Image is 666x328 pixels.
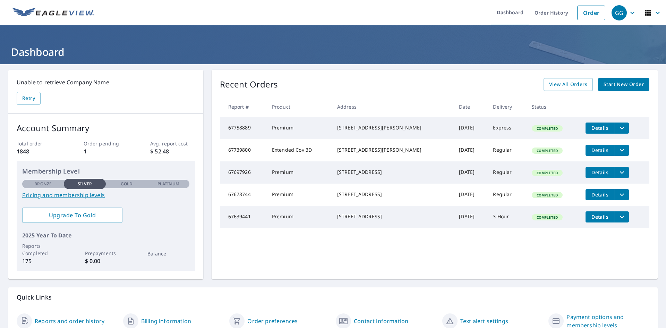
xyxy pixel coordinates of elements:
[532,126,562,131] span: Completed
[354,317,408,325] a: Contact information
[532,148,562,153] span: Completed
[586,145,615,156] button: detailsBtn-67739800
[337,213,448,220] div: [STREET_ADDRESS]
[22,191,189,199] a: Pricing and membership levels
[220,161,266,184] td: 67697926
[337,169,448,176] div: [STREET_ADDRESS]
[615,123,629,134] button: filesDropdownBtn-67758889
[220,96,266,117] th: Report #
[453,184,487,206] td: [DATE]
[590,125,610,131] span: Details
[22,94,35,103] span: Retry
[337,146,448,153] div: [STREET_ADDRESS][PERSON_NAME]
[615,189,629,200] button: filesDropdownBtn-67678744
[487,117,526,139] td: Express
[487,206,526,228] td: 3 Hour
[150,140,195,147] p: Avg. report cost
[266,96,332,117] th: Product
[615,167,629,178] button: filesDropdownBtn-67697926
[35,317,104,325] a: Reports and order history
[17,147,61,155] p: 1848
[453,139,487,161] td: [DATE]
[453,206,487,228] td: [DATE]
[453,161,487,184] td: [DATE]
[28,211,117,219] span: Upgrade To Gold
[586,189,615,200] button: detailsBtn-67678744
[17,122,195,134] p: Account Summary
[590,191,610,198] span: Details
[532,170,562,175] span: Completed
[17,92,41,105] button: Retry
[332,96,453,117] th: Address
[590,213,610,220] span: Details
[526,96,580,117] th: Status
[12,8,94,18] img: EV Logo
[615,211,629,222] button: filesDropdownBtn-67639441
[590,147,610,153] span: Details
[34,181,52,187] p: Bronze
[84,140,128,147] p: Order pending
[337,124,448,131] div: [STREET_ADDRESS][PERSON_NAME]
[22,231,189,239] p: 2025 Year To Date
[220,117,266,139] td: 67758889
[150,147,195,155] p: $ 52.48
[586,211,615,222] button: detailsBtn-67639441
[85,257,127,265] p: $ 0.00
[8,45,658,59] h1: Dashboard
[612,5,627,20] div: GG
[22,242,64,257] p: Reports Completed
[121,181,133,187] p: Gold
[577,6,605,20] a: Order
[604,80,644,89] span: Start New Order
[453,96,487,117] th: Date
[220,78,278,91] p: Recent Orders
[17,293,649,302] p: Quick Links
[17,140,61,147] p: Total order
[532,215,562,220] span: Completed
[598,78,649,91] a: Start New Order
[78,181,92,187] p: Silver
[220,139,266,161] td: 67739800
[590,169,610,176] span: Details
[22,167,189,176] p: Membership Level
[17,78,195,86] p: Unable to retrieve Company Name
[544,78,593,91] a: View All Orders
[487,96,526,117] th: Delivery
[453,117,487,139] td: [DATE]
[266,184,332,206] td: Premium
[266,139,332,161] td: Extended Cov 3D
[85,250,127,257] p: Prepayments
[337,191,448,198] div: [STREET_ADDRESS]
[220,206,266,228] td: 67639441
[22,257,64,265] p: 175
[487,139,526,161] td: Regular
[266,161,332,184] td: Premium
[460,317,508,325] a: Text alert settings
[220,184,266,206] td: 67678744
[532,193,562,197] span: Completed
[266,117,332,139] td: Premium
[147,250,189,257] p: Balance
[22,208,122,223] a: Upgrade To Gold
[141,317,191,325] a: Billing information
[549,80,587,89] span: View All Orders
[487,184,526,206] td: Regular
[266,206,332,228] td: Premium
[84,147,128,155] p: 1
[586,123,615,134] button: detailsBtn-67758889
[247,317,298,325] a: Order preferences
[615,145,629,156] button: filesDropdownBtn-67739800
[586,167,615,178] button: detailsBtn-67697926
[487,161,526,184] td: Regular
[157,181,179,187] p: Platinum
